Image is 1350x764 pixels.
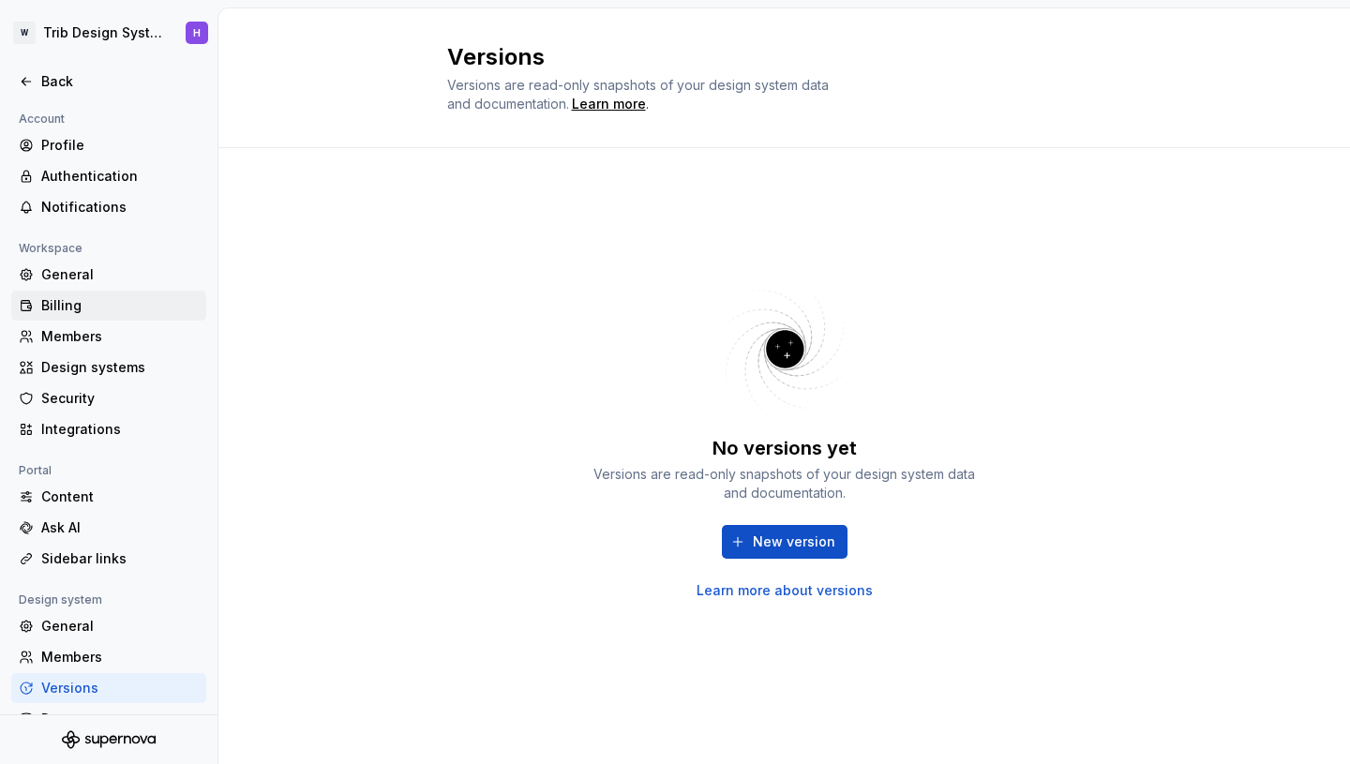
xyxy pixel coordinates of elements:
div: W [13,22,36,44]
a: General [11,611,206,641]
div: Members [41,327,199,346]
div: General [41,617,199,636]
div: Ask AI [41,518,199,537]
div: Billing [41,296,199,315]
div: Security [41,389,199,408]
div: General [41,265,199,284]
a: Learn more about versions [697,581,873,600]
a: Profile [11,130,206,160]
div: Profile [41,136,199,155]
div: Authentication [41,167,199,186]
div: Members [41,648,199,667]
div: Design systems [41,358,199,377]
div: H [193,25,201,40]
div: Design system [11,589,110,611]
div: Notifications [41,198,199,217]
div: Datasets [41,710,199,728]
span: . [569,97,649,112]
a: Design systems [11,352,206,382]
h2: Versions [447,42,1100,72]
a: Billing [11,291,206,321]
a: Datasets [11,704,206,734]
a: Security [11,383,206,413]
div: Workspace [11,237,90,260]
div: Integrations [41,420,199,439]
div: Sidebar links [41,549,199,568]
a: General [11,260,206,290]
a: Integrations [11,414,206,444]
a: Content [11,482,206,512]
a: Members [11,322,206,352]
a: Back [11,67,206,97]
button: New version [722,525,847,559]
a: Authentication [11,161,206,191]
a: Members [11,642,206,672]
div: Account [11,108,72,130]
a: Ask AI [11,513,206,543]
a: Sidebar links [11,544,206,574]
div: Versions are read-only snapshots of your design system data and documentation. [588,465,982,502]
button: WTrib Design SystemH [4,12,214,53]
a: Learn more [572,95,646,113]
div: Portal [11,459,59,482]
svg: Supernova Logo [62,730,156,749]
div: Back [41,72,199,91]
div: No versions yet [712,435,857,461]
a: Notifications [11,192,206,222]
span: Versions are read-only snapshots of your design system data and documentation. [447,77,829,112]
span: New version [753,532,835,551]
div: Versions [41,679,199,697]
div: Trib Design System [43,23,163,42]
a: Versions [11,673,206,703]
div: Content [41,487,199,506]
